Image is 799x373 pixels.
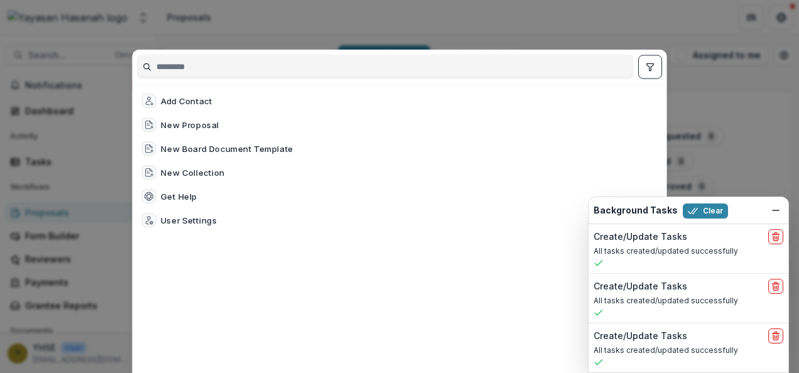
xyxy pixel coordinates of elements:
[594,232,687,242] h2: Create/Update Tasks
[161,119,219,131] div: New Proposal
[768,328,783,343] button: delete
[594,295,783,306] p: All tasks created/updated successfully
[594,281,687,292] h2: Create/Update Tasks
[594,205,678,216] h2: Background Tasks
[594,331,687,342] h2: Create/Update Tasks
[638,55,662,79] button: toggle filters
[683,203,728,219] button: Clear
[161,143,293,155] div: New Board Document Template
[594,246,783,257] p: All tasks created/updated successfully
[594,345,783,356] p: All tasks created/updated successfully
[161,214,217,227] div: User Settings
[768,203,783,218] button: Dismiss
[768,229,783,244] button: delete
[161,166,225,179] div: New Collection
[161,95,212,107] div: Add Contact
[161,190,197,203] div: Get Help
[768,279,783,294] button: delete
